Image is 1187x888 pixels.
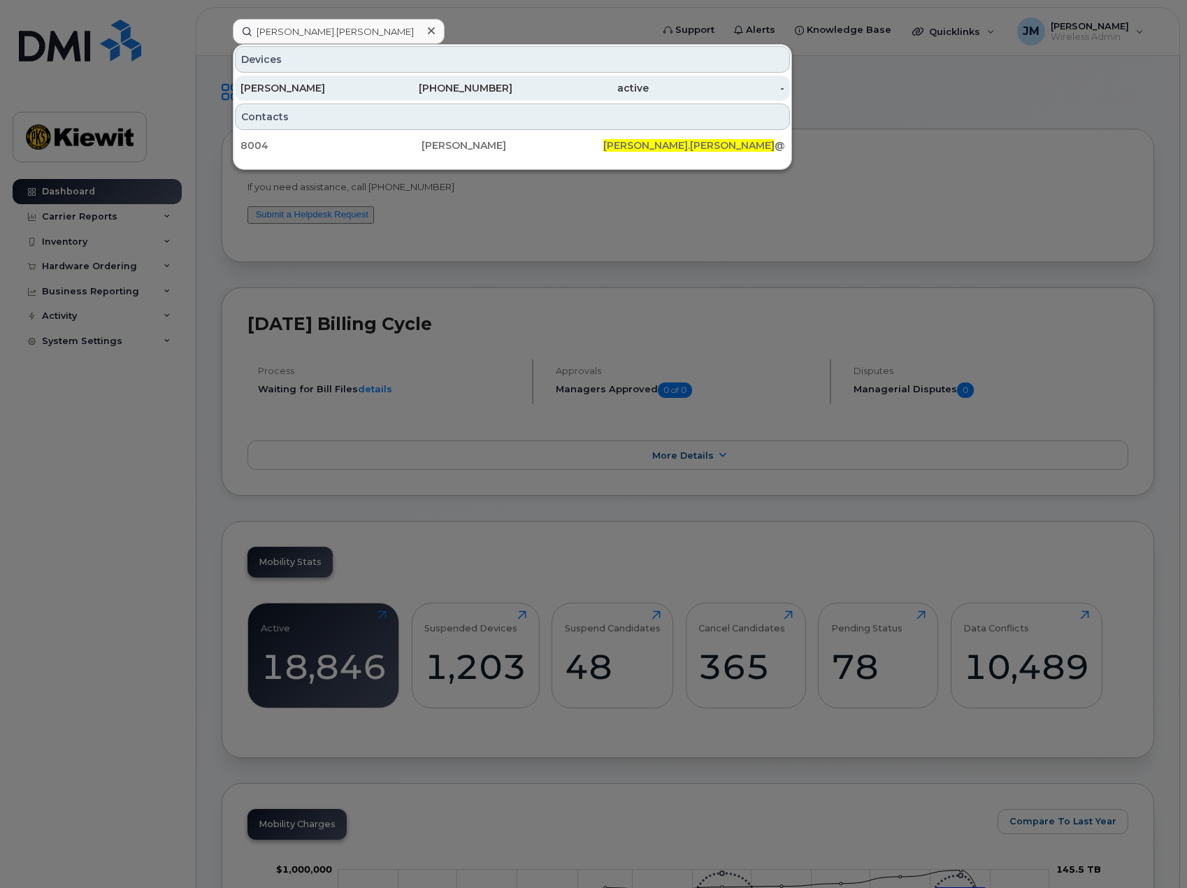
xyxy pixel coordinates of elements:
div: 8004 [240,138,422,152]
div: @[PERSON_NAME][DOMAIN_NAME] [603,138,784,152]
iframe: Messenger Launcher [1126,827,1177,878]
div: Devices [235,46,790,73]
div: [PERSON_NAME] [240,81,377,95]
div: [PERSON_NAME] [422,138,603,152]
a: 8004[PERSON_NAME][PERSON_NAME].[PERSON_NAME]@[PERSON_NAME][DOMAIN_NAME] [235,133,790,158]
a: [PERSON_NAME][PHONE_NUMBER]active- [235,76,790,101]
div: - [649,81,785,95]
div: [PHONE_NUMBER] [377,81,513,95]
div: active [512,81,649,95]
span: [PERSON_NAME].[PERSON_NAME] [603,139,775,152]
div: Contacts [235,103,790,130]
